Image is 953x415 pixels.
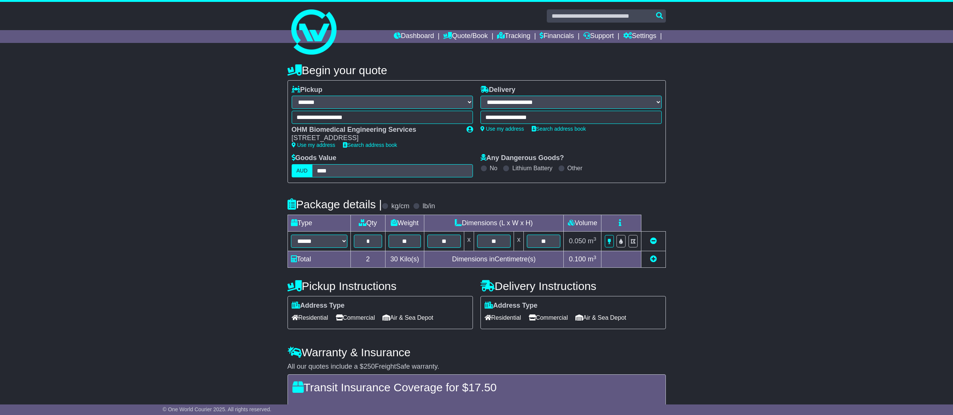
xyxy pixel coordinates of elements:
[288,251,350,268] td: Total
[391,202,409,211] label: kg/cm
[336,312,375,323] span: Commercial
[422,202,435,211] label: lb/in
[292,126,459,134] div: OHM Biomedical Engineering Services
[594,255,597,260] sup: 3
[343,142,397,148] a: Search address book
[529,312,568,323] span: Commercial
[594,236,597,242] sup: 3
[480,154,564,162] label: Any Dangerous Goods?
[514,231,524,251] td: x
[288,346,666,359] h4: Warranty & Insurance
[288,215,350,231] td: Type
[575,312,626,323] span: Air & Sea Depot
[292,154,337,162] label: Goods Value
[443,30,488,43] a: Quote/Book
[364,363,375,370] span: 250
[385,251,424,268] td: Kilo(s)
[623,30,656,43] a: Settings
[532,126,586,132] a: Search address book
[485,302,538,310] label: Address Type
[288,280,473,292] h4: Pickup Instructions
[292,302,345,310] label: Address Type
[292,142,335,148] a: Use my address
[497,30,530,43] a: Tracking
[564,215,601,231] td: Volume
[485,312,521,323] span: Residential
[292,134,459,142] div: [STREET_ADDRESS]
[382,312,433,323] span: Air & Sea Depot
[540,30,574,43] a: Financials
[588,237,597,245] span: m
[350,215,385,231] td: Qty
[650,237,657,245] a: Remove this item
[288,363,666,371] div: All our quotes include a $ FreightSafe warranty.
[163,406,272,412] span: © One World Courier 2025. All rights reserved.
[424,251,564,268] td: Dimensions in Centimetre(s)
[292,164,313,177] label: AUD
[292,86,323,94] label: Pickup
[390,255,398,263] span: 30
[480,126,524,132] a: Use my address
[394,30,434,43] a: Dashboard
[288,64,666,76] h4: Begin your quote
[568,165,583,172] label: Other
[288,198,382,211] h4: Package details |
[385,215,424,231] td: Weight
[588,255,597,263] span: m
[292,381,661,394] h4: Transit Insurance Coverage for $
[424,215,564,231] td: Dimensions (L x W x H)
[480,280,666,292] h4: Delivery Instructions
[292,312,328,323] span: Residential
[583,30,614,43] a: Support
[512,165,552,172] label: Lithium Battery
[464,231,474,251] td: x
[468,381,497,394] span: 17.50
[490,165,497,172] label: No
[569,255,586,263] span: 0.100
[569,237,586,245] span: 0.050
[650,255,657,263] a: Add new item
[350,251,385,268] td: 2
[480,86,516,94] label: Delivery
